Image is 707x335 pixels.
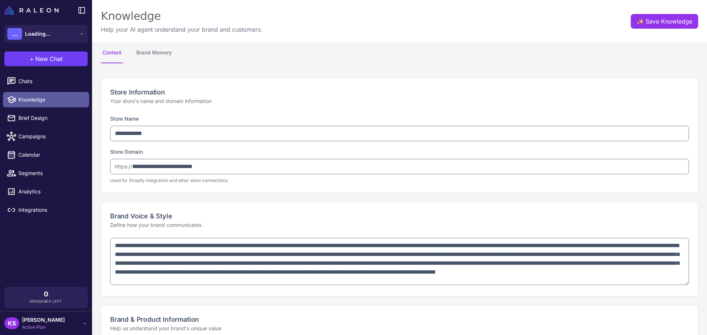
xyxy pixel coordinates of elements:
[3,74,89,89] a: Chats
[4,6,59,15] img: Raleon Logo
[135,43,173,63] button: Brand Memory
[18,96,83,104] span: Knowledge
[18,151,83,159] span: Calendar
[18,114,83,122] span: Brief Design
[18,188,83,196] span: Analytics
[30,54,34,63] span: +
[3,92,89,107] a: Knowledge
[18,77,83,85] span: Chats
[7,28,22,40] div: ...
[4,51,88,66] button: +New Chat
[3,202,89,218] a: Integrations
[18,206,83,214] span: Integrations
[18,132,83,140] span: Campaigns
[4,25,88,43] button: ...Loading...
[637,17,643,23] span: ✨
[110,177,689,184] p: Used for Shopify integration and other store connections
[22,316,65,324] span: [PERSON_NAME]
[3,165,89,181] a: Segments
[110,149,143,155] label: Store Domain
[110,115,139,122] label: Store Name
[110,87,689,97] h2: Store Information
[22,324,65,331] span: Active Plan
[110,221,689,229] p: Define how your brand communicates
[101,25,263,34] p: Help your AI agent understand your brand and customers.
[110,314,689,324] h2: Brand & Product Information
[44,291,48,297] span: 0
[25,30,50,38] span: Loading...
[18,169,83,177] span: Segments
[3,147,89,163] a: Calendar
[30,299,62,304] span: Messages Left
[101,9,263,24] div: Knowledge
[631,14,698,29] button: ✨Save Knowledge
[110,324,689,332] p: Help us understand your brand's unique value
[110,211,689,221] h2: Brand Voice & Style
[35,54,63,63] span: New Chat
[101,43,123,63] button: Content
[3,129,89,144] a: Campaigns
[3,110,89,126] a: Brief Design
[110,97,689,105] p: Your store's name and domain information
[4,6,61,15] a: Raleon Logo
[4,317,19,329] div: KS
[3,184,89,199] a: Analytics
